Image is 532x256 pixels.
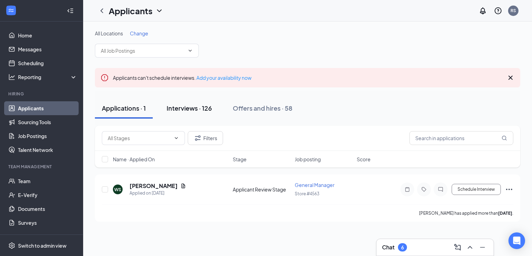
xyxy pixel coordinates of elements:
b: [DATE] [498,211,512,216]
svg: Analysis [8,74,15,80]
svg: ChatInactive [436,187,445,192]
a: Messages [18,42,77,56]
div: Applications · 1 [102,104,146,112]
div: RS [511,8,516,14]
input: All Job Postings [101,47,185,54]
a: Sourcing Tools [18,115,77,129]
button: Schedule Interview [452,184,501,195]
button: ComposeMessage [452,242,463,253]
svg: Minimize [478,243,487,251]
a: Documents [18,202,77,216]
div: Offers and hires · 58 [233,104,292,112]
div: Hiring [8,91,76,97]
input: All Stages [108,134,171,142]
div: Applicant Review Stage [233,186,291,193]
div: Switch to admin view [18,242,66,249]
div: 6 [401,245,404,250]
svg: Document [180,183,186,189]
h3: Chat [382,244,394,251]
p: [PERSON_NAME] has applied more than . [419,210,513,216]
a: Talent Network [18,143,77,157]
svg: Tag [420,187,428,192]
span: Change [130,30,148,36]
div: Interviews · 126 [167,104,212,112]
svg: Notifications [479,7,487,15]
span: General Manager [295,182,335,188]
span: Applicants can't schedule interviews. [113,75,251,81]
svg: MagnifyingGlass [502,135,507,141]
button: Minimize [477,242,488,253]
span: Stage [233,156,247,163]
span: Score [357,156,371,163]
svg: Filter [194,134,202,142]
button: Filter Filters [188,131,223,145]
svg: Collapse [67,7,74,14]
svg: WorkstreamLogo [8,7,15,14]
button: ChevronUp [464,242,476,253]
svg: Ellipses [505,185,513,194]
span: Store #4563 [295,191,319,196]
input: Search in applications [409,131,513,145]
a: Add your availability now [196,75,251,81]
div: Applied on [DATE] [130,190,186,197]
h5: [PERSON_NAME] [130,182,178,190]
div: Team Management [8,164,76,170]
a: Job Postings [18,129,77,143]
a: E-Verify [18,188,77,202]
svg: ComposeMessage [453,243,462,251]
a: Team [18,174,77,188]
svg: ChevronDown [174,135,179,141]
a: Home [18,28,77,42]
svg: QuestionInfo [494,7,502,15]
svg: Settings [8,242,15,249]
span: All Locations [95,30,123,36]
svg: ChevronLeft [98,7,106,15]
div: Reporting [18,74,78,80]
svg: ChevronUp [466,243,474,251]
h1: Applicants [109,5,152,17]
a: Applicants [18,101,77,115]
div: WS [114,187,121,193]
svg: Note [403,187,411,192]
svg: ChevronDown [155,7,163,15]
span: Name · Applied On [113,156,155,163]
svg: Cross [506,74,515,82]
svg: Error [100,74,109,82]
a: Scheduling [18,56,77,70]
span: Job posting [295,156,321,163]
a: Surveys [18,216,77,230]
svg: ChevronDown [187,48,193,53]
div: Open Intercom Messenger [508,232,525,249]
